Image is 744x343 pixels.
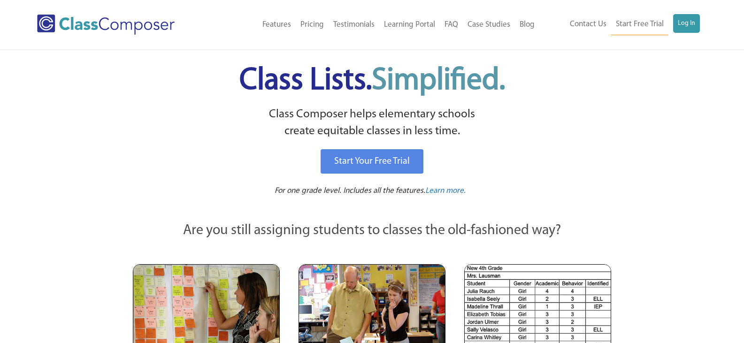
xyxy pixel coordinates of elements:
[212,15,539,35] nav: Header Menu
[425,185,466,197] a: Learn more.
[275,187,425,195] span: For one grade level. Includes all the features.
[372,66,505,96] span: Simplified.
[239,66,505,96] span: Class Lists.
[539,14,700,35] nav: Header Menu
[611,14,668,35] a: Start Free Trial
[37,15,175,35] img: Class Composer
[673,14,700,33] a: Log In
[565,14,611,35] a: Contact Us
[258,15,296,35] a: Features
[379,15,440,35] a: Learning Portal
[329,15,379,35] a: Testimonials
[425,187,466,195] span: Learn more.
[133,221,612,241] p: Are you still assigning students to classes the old-fashioned way?
[334,157,410,166] span: Start Your Free Trial
[463,15,515,35] a: Case Studies
[131,106,613,140] p: Class Composer helps elementary schools create equitable classes in less time.
[440,15,463,35] a: FAQ
[321,149,423,174] a: Start Your Free Trial
[515,15,539,35] a: Blog
[296,15,329,35] a: Pricing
